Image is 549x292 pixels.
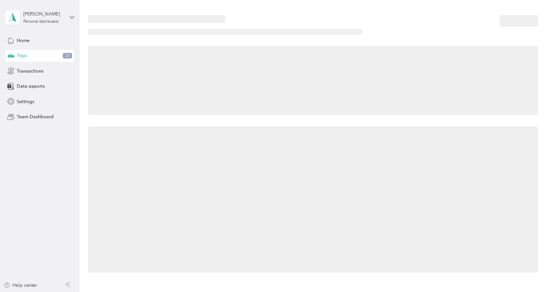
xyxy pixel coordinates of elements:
[23,11,64,17] div: [PERSON_NAME]
[17,52,27,59] span: Trips
[4,282,37,289] button: Help center
[17,113,54,120] span: Team Dashboard
[17,83,45,90] span: Data exports
[512,255,549,292] iframe: Everlance-gr Chat Button Frame
[17,68,43,75] span: Transactions
[63,53,72,59] span: 26
[17,37,30,44] span: Home
[17,98,34,105] span: Settings
[23,20,59,24] div: Personal dashboard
